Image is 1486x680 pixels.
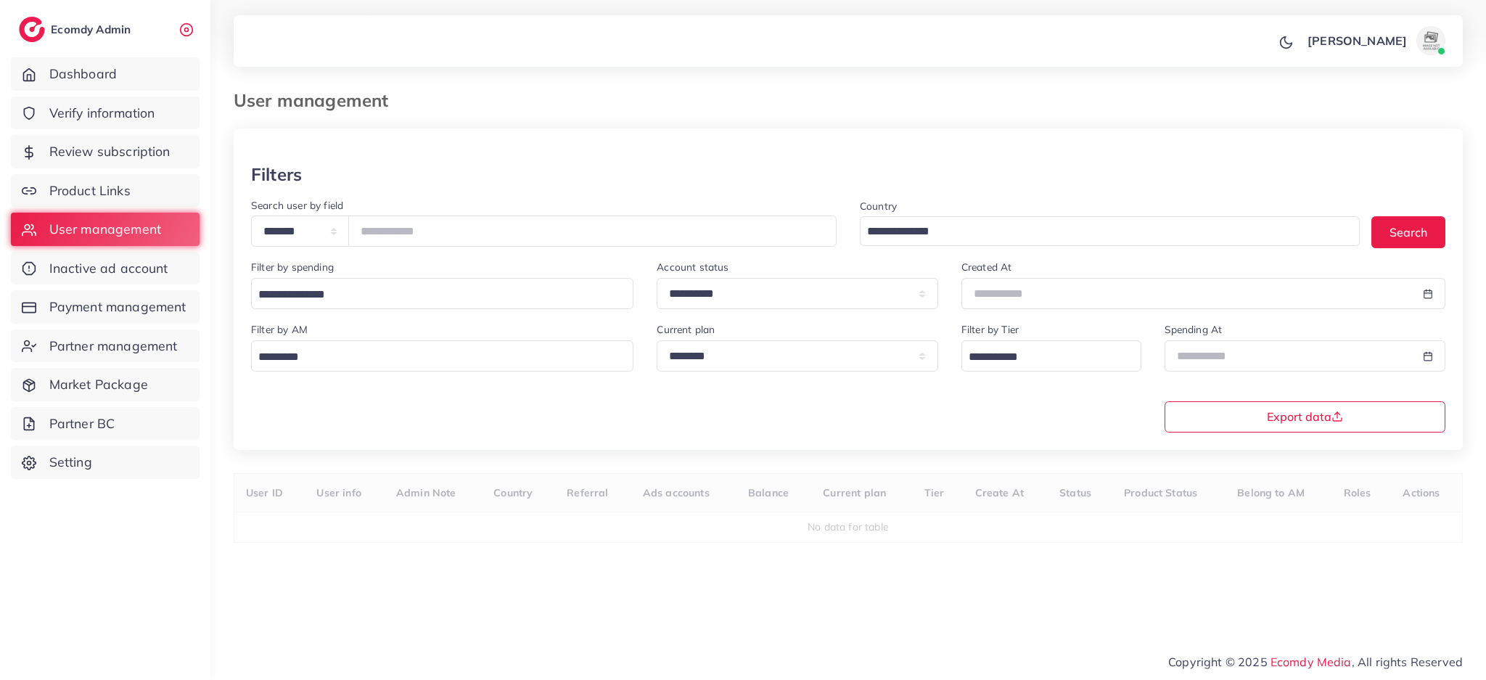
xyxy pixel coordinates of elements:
[1165,401,1446,433] button: Export data
[49,375,148,394] span: Market Package
[1168,653,1463,671] span: Copyright © 2025
[49,414,115,433] span: Partner BC
[961,260,1012,274] label: Created At
[11,290,200,324] a: Payment management
[961,340,1141,372] div: Search for option
[49,104,155,123] span: Verify information
[49,181,131,200] span: Product Links
[1300,26,1451,55] a: [PERSON_NAME]avatar
[49,65,117,83] span: Dashboard
[251,164,302,185] h3: Filters
[251,278,633,309] div: Search for option
[657,322,715,337] label: Current plan
[860,216,1360,246] div: Search for option
[51,22,134,36] h2: Ecomdy Admin
[253,284,615,306] input: Search for option
[49,337,178,356] span: Partner management
[1308,32,1407,49] p: [PERSON_NAME]
[251,198,343,213] label: Search user by field
[49,298,186,316] span: Payment management
[49,220,161,239] span: User management
[19,17,45,42] img: logo
[11,329,200,363] a: Partner management
[11,57,200,91] a: Dashboard
[251,260,334,274] label: Filter by spending
[1165,322,1223,337] label: Spending At
[11,446,200,479] a: Setting
[961,322,1019,337] label: Filter by Tier
[11,174,200,208] a: Product Links
[11,252,200,285] a: Inactive ad account
[11,97,200,130] a: Verify information
[1352,653,1463,671] span: , All rights Reserved
[1371,216,1445,247] button: Search
[49,259,168,278] span: Inactive ad account
[251,340,633,372] div: Search for option
[964,346,1122,369] input: Search for option
[11,407,200,441] a: Partner BC
[862,221,1341,243] input: Search for option
[1267,411,1343,422] span: Export data
[1271,655,1352,669] a: Ecomdy Media
[234,90,400,111] h3: User management
[860,199,897,213] label: Country
[253,346,615,369] input: Search for option
[19,17,134,42] a: logoEcomdy Admin
[49,142,171,161] span: Review subscription
[251,322,308,337] label: Filter by AM
[49,453,92,472] span: Setting
[1416,26,1445,55] img: avatar
[11,135,200,168] a: Review subscription
[11,213,200,246] a: User management
[11,368,200,401] a: Market Package
[657,260,728,274] label: Account status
